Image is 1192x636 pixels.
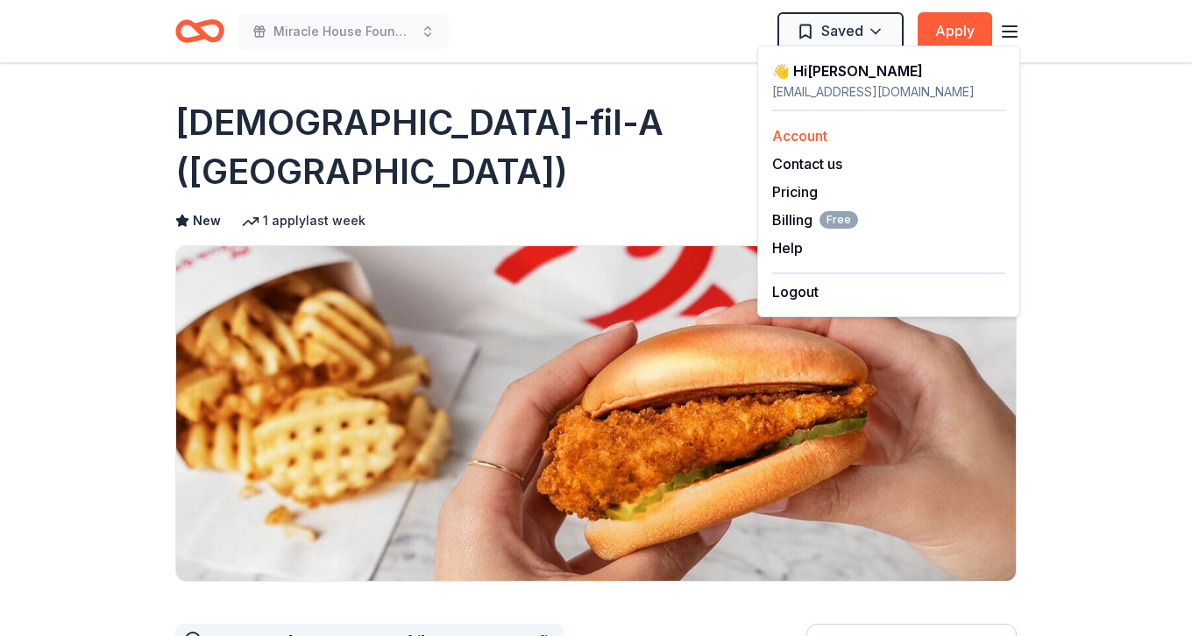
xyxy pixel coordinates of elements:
img: Image for Chick-fil-A (Los Angeles) [176,246,1016,581]
button: Help [772,237,803,258]
button: Apply [918,12,992,51]
a: Pricing [772,183,818,201]
div: 1 apply last week [242,210,365,231]
button: Saved [777,12,904,51]
h1: [DEMOGRAPHIC_DATA]-fil-A ([GEOGRAPHIC_DATA]) [175,98,1017,196]
div: 👋 Hi [PERSON_NAME] [772,60,1005,81]
span: Billing [772,209,858,230]
span: New [193,210,221,231]
button: Logout [772,281,819,302]
button: BillingFree [772,209,858,230]
a: Home [175,11,224,52]
div: [EMAIL_ADDRESS][DOMAIN_NAME] [772,81,1005,102]
a: Account [772,127,827,145]
span: Miracle House Foundation Tea Fundraiser and Online Auction [273,21,414,42]
button: Miracle House Foundation Tea Fundraiser and Online Auction [238,14,449,49]
button: Contact us [772,153,842,174]
span: Saved [821,19,863,42]
span: Free [819,211,858,229]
